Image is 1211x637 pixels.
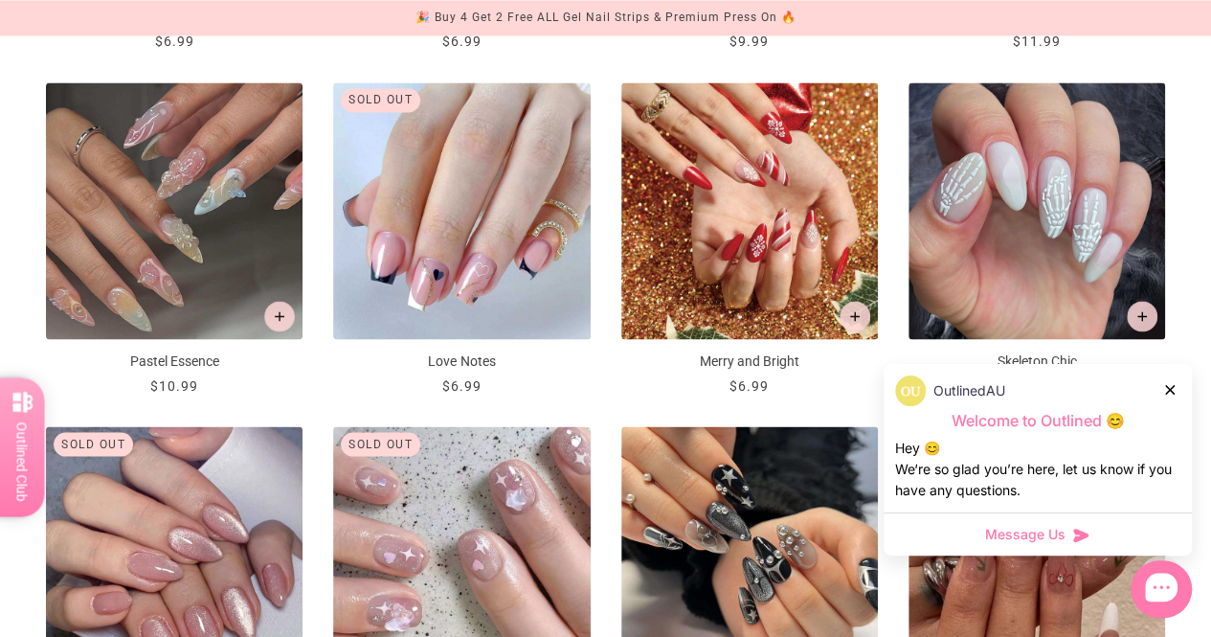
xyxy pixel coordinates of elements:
span: $6.99 [155,34,194,49]
div: Sold out [341,432,420,456]
div: Sold out [341,88,420,112]
p: Love Notes [333,351,590,371]
p: Merry and Bright [621,351,878,371]
a: Love Notes [333,82,590,396]
p: Pastel Essence [46,351,303,371]
button: Add to cart [264,301,295,331]
button: Add to cart [1127,301,1157,331]
p: Welcome to Outlined 😊 [895,411,1180,431]
a: Skeleton Chic [908,82,1165,396]
span: Message Us [985,525,1065,544]
div: Sold out [54,432,133,456]
span: $6.99 [442,377,482,393]
span: $9.99 [729,34,769,49]
img: data:image/png;base64,iVBORw0KGgoAAAANSUhEUgAAACQAAAAkCAYAAADhAJiYAAAAAXNSR0IArs4c6QAAAXhJREFUWEd... [895,375,926,406]
div: 🎉 Buy 4 Get 2 Free ALL Gel Nail Strips & Premium Press On 🔥 [415,8,796,28]
p: Skeleton Chic [908,351,1165,371]
p: OutlinedAU [933,380,1005,401]
a: Pastel Essence [46,82,303,396]
a: Merry and Bright [621,82,878,396]
span: $10.99 [150,377,198,393]
div: Hey 😊 We‘re so glad you’re here, let us know if you have any questions. [895,438,1180,501]
span: $11.99 [1013,34,1061,49]
span: $6.99 [442,34,482,49]
button: Add to cart [840,301,870,331]
span: $6.99 [729,377,769,393]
